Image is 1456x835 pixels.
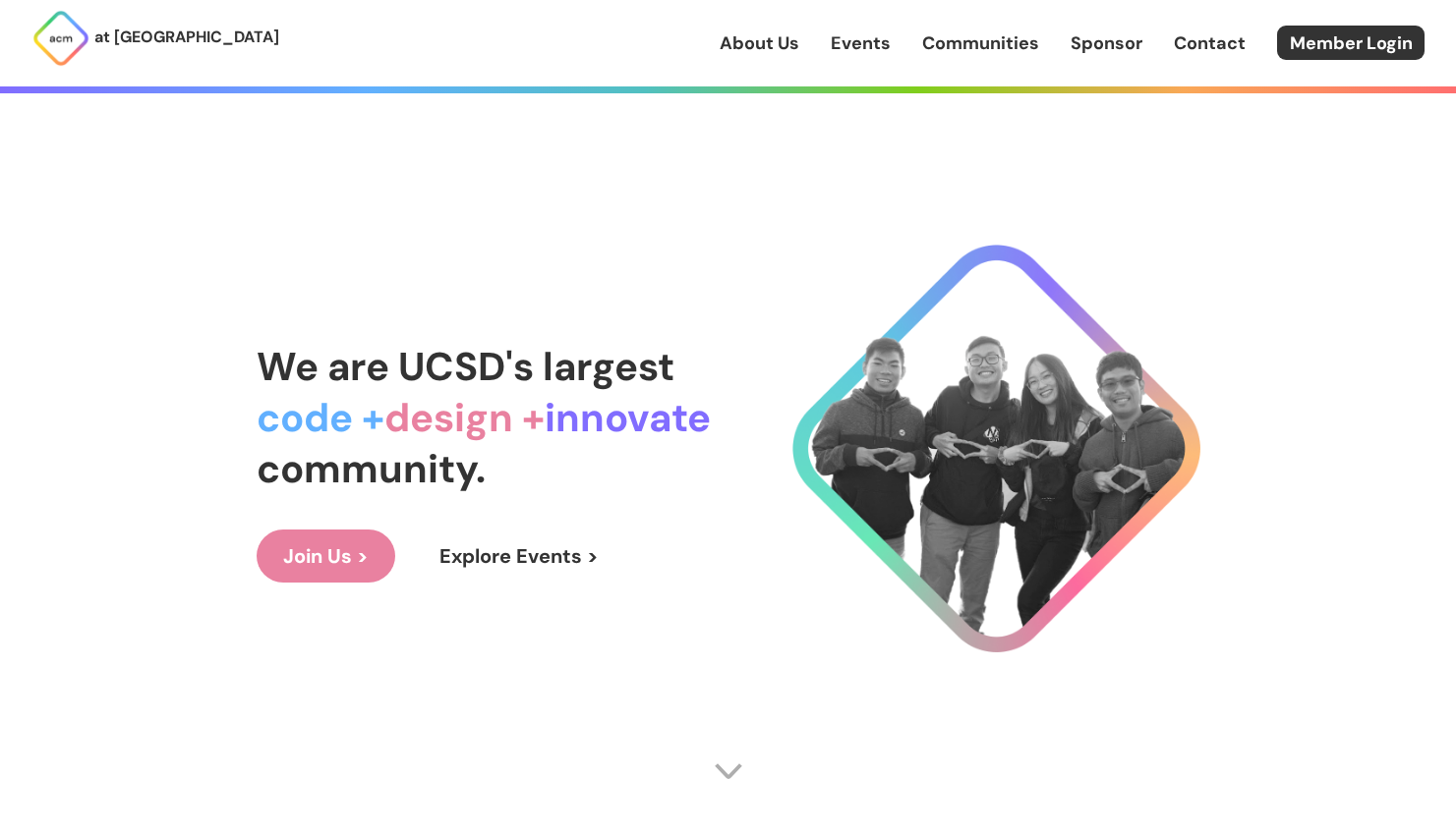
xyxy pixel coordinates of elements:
[257,529,395,583] a: Join Us >
[922,30,1039,56] a: Communities
[31,9,90,68] img: ACM Logo
[413,529,625,583] a: Explore Events >
[792,245,1200,652] img: Cool Logo
[1071,30,1142,56] a: Sponsor
[384,392,545,443] span: design +
[1174,30,1246,56] a: Contact
[714,756,743,786] img: Scroll Arrow
[545,392,711,443] span: innovate
[94,25,279,50] p: at [GEOGRAPHIC_DATA]
[720,30,799,56] a: About Us
[257,443,486,494] span: community.
[831,30,891,56] a: Events
[31,9,279,68] a: at [GEOGRAPHIC_DATA]
[257,392,384,443] span: code +
[257,341,674,392] span: We are UCSD's largest
[1277,26,1425,60] a: Member Login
